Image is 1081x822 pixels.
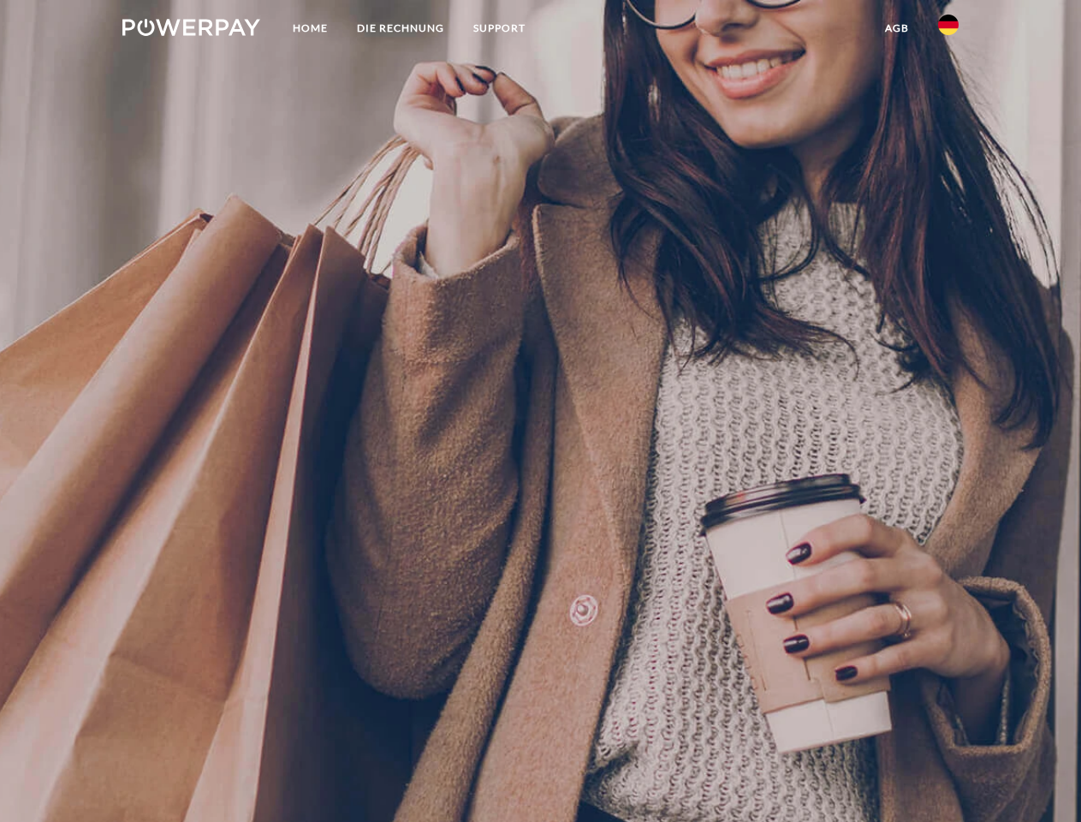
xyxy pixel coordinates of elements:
[938,15,959,35] img: de
[870,13,924,44] a: agb
[278,13,342,44] a: Home
[122,19,260,36] img: logo-powerpay-white.svg
[342,13,459,44] a: DIE RECHNUNG
[459,13,540,44] a: SUPPORT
